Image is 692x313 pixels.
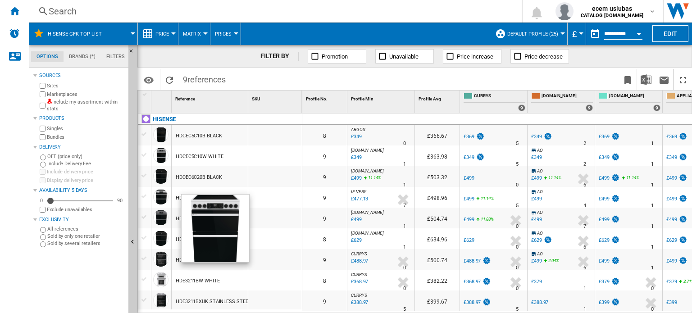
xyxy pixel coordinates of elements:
div: £629 [599,237,610,243]
img: promotionV3.png [678,153,687,161]
div: Delivery Time : 0 day [651,284,654,293]
div: £349 [665,153,687,162]
div: Last updated : Thursday, 4 September 2025 06:34 [350,153,362,162]
div: 8 [302,228,347,249]
div: £379 [665,277,677,286]
span: [DOMAIN_NAME] [542,93,593,100]
div: £379 [666,279,677,285]
span: Profile Min [351,96,373,101]
div: SKU Sort None [250,91,302,104]
div: Delivery Time : 1 day [651,181,654,190]
div: Delivery Time : 1 day [651,139,654,148]
label: Sold by only one retailer [47,233,125,240]
button: Open calendar [631,24,647,41]
div: 90 [115,197,125,204]
img: promotionV3.png [611,132,620,140]
div: £349 [531,134,542,140]
button: md-calendar [586,25,604,43]
span: Prices [215,31,232,37]
input: Display delivery price [40,177,46,183]
div: Delivery Time : 0 day [403,139,406,148]
div: Delivery Time : 1 day [403,222,406,231]
span: SKU [252,96,260,101]
img: promotionV3.png [543,236,552,244]
span: AO [537,189,543,194]
div: £388.97 [462,298,491,307]
div: £499 [599,258,610,264]
div: £499 [530,257,542,266]
label: Display delivery price [47,177,125,184]
label: Exclude unavailables [47,206,125,213]
i: % [367,174,373,185]
div: Default profile (25) [495,23,563,45]
span: 11.14 [548,175,559,180]
span: 11.14 [368,175,378,180]
div: Delivery Time : 6 days [583,243,586,252]
div: £499 [666,258,677,264]
div: £499 [462,215,474,224]
div: £499 [464,196,474,202]
div: 9 offers sold by AMAZON.CO.UK [586,104,593,111]
button: Price increase [443,49,501,64]
div: £349 [464,154,474,160]
button: Default profile (25) [507,23,563,45]
div: Delivery Time : 2 days [583,160,586,169]
div: £499 [462,195,474,204]
div: £369 [597,132,620,141]
img: promotionV3.png [611,298,620,306]
label: Include Delivery Fee [47,160,125,167]
div: £379 [530,277,542,286]
img: promotionV3.png [611,174,620,181]
button: £ [572,23,581,45]
img: promotionV3.png [678,215,687,223]
div: 9 [302,208,347,228]
span: 2.71 [683,279,692,284]
span: IE VERY [351,189,366,194]
i: % [547,174,553,185]
div: Delivery Time : 1 day [651,201,654,210]
div: £503.32 [415,166,460,187]
label: Sites [47,82,125,89]
div: Delivery Time : 6 days [583,181,586,190]
img: alerts-logo.svg [9,28,20,39]
div: £368.97 [464,279,481,285]
div: Delivery Time : 1 day [403,181,406,190]
div: £499 [531,196,542,202]
div: £629 [666,237,677,243]
div: Delivery Time : 0 day [516,222,519,231]
div: Delivery Time : 1 day [403,243,406,252]
div: £399 [597,298,620,307]
div: £629 [665,236,687,245]
div: 9 offers sold by AO.COM [653,104,660,111]
div: Search [49,5,498,18]
img: promotionV3.png [476,153,485,161]
div: HDCEIT6C20B BLACK [176,229,223,250]
div: Sort None [153,91,171,104]
div: HDCEC6C20W WHITE [176,188,223,209]
label: Bundles [47,134,125,141]
img: promotionV3.png [611,257,620,264]
input: Include my assortment within stats [40,100,46,111]
md-tab-item: Filters [101,51,130,62]
div: Delivery Time : 5 days [516,201,519,210]
div: Delivery Time : 6 days [583,263,586,272]
div: Sort None [173,91,248,104]
md-menu: Currency [568,23,586,45]
span: ecem uslubas [581,4,643,13]
div: Click to filter on that brand [153,114,176,125]
span: CURRYS [474,93,525,100]
div: 9 [302,166,347,187]
div: £629 [530,236,552,245]
span: £ [572,29,577,39]
div: Delivery Time : 0 day [516,181,519,190]
span: Price decrease [524,53,563,60]
div: £499 [597,195,620,204]
div: £499 [597,174,620,183]
div: Last updated : Thursday, 4 September 2025 06:09 [350,236,362,245]
div: £349 [531,154,542,160]
span: Matrix [183,31,201,37]
input: Sold by only one retailer [40,234,46,240]
input: Sites [40,83,46,89]
input: Bundles [40,134,46,140]
span: AO [537,231,543,236]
